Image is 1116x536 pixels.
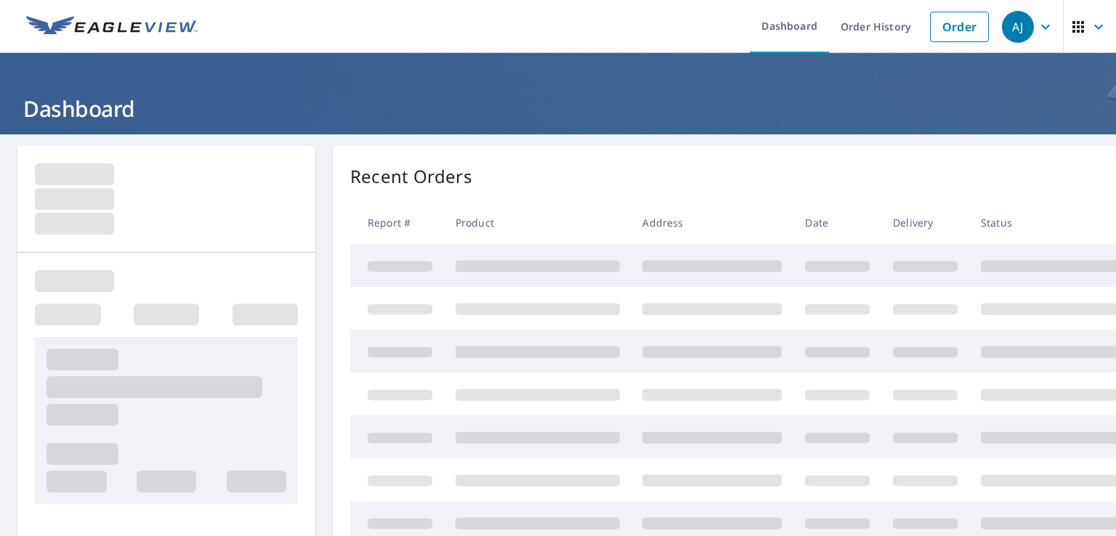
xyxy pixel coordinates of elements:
[1002,11,1034,43] div: AJ
[26,16,198,38] img: EV Logo
[881,201,969,244] th: Delivery
[444,201,631,244] th: Product
[350,163,472,190] p: Recent Orders
[350,201,444,244] th: Report #
[631,201,793,244] th: Address
[17,94,1099,123] h1: Dashboard
[930,12,989,42] a: Order
[793,201,881,244] th: Date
